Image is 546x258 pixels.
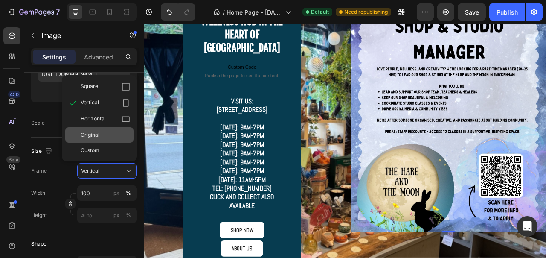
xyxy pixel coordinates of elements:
div: px [113,211,119,219]
input: px% [77,208,137,223]
input: px% [77,185,137,201]
div: Shape [31,240,46,248]
span: Default [311,8,329,16]
div: % [126,211,131,219]
strong: CLICK AND COLLECT ALSO AVAILABLE [84,214,166,237]
span: Save [465,9,479,16]
div: Undo/Redo [161,3,195,21]
span: Original [81,131,99,139]
span: Need republishing [344,8,388,16]
div: Size [31,146,54,157]
p: Image [41,30,114,41]
span: Vertical [81,167,99,175]
p: Advanced [84,53,113,62]
label: Frame [31,167,47,175]
button: % [111,210,122,220]
label: Height [31,211,47,219]
span: Home Page - [DATE] 15:27:50 [227,8,282,17]
span: Horizontal [81,115,106,123]
div: Publish [497,8,518,17]
p: Settings [42,53,66,62]
button: Publish [489,3,525,21]
button: px [123,188,134,198]
div: Open Intercom Messenger [517,216,537,237]
button: % [111,188,122,198]
button: Save [458,3,486,21]
div: Beta [6,156,20,163]
span: Custom [81,147,99,154]
button: 7 [3,3,64,21]
span: / [223,8,225,17]
div: 450 [8,91,20,98]
button: Vertical [77,163,137,179]
input: https://example.com/image.jpg [38,66,130,82]
div: px [113,189,119,197]
span: Vertical [81,99,99,107]
p: 7 [56,7,60,17]
span: Square [81,82,98,91]
button: px [123,210,134,220]
div: % [126,189,131,197]
iframe: Design area [144,24,546,258]
div: Scale [31,119,45,127]
label: Width [31,189,45,197]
